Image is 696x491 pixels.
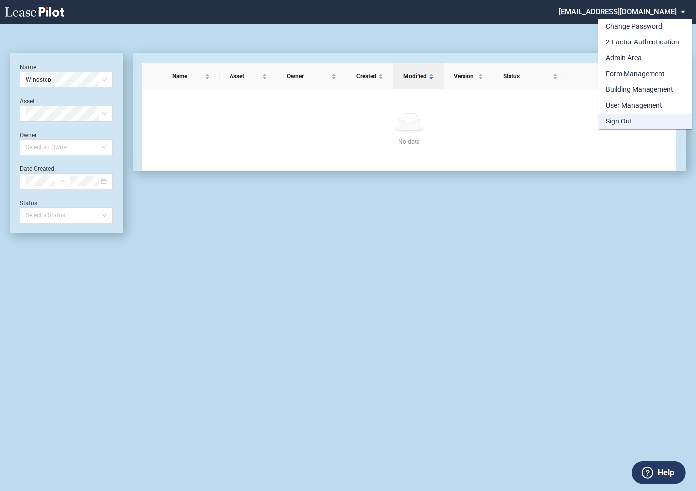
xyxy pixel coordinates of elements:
div: 2-Factor Authentication [606,38,679,47]
div: Change Password [606,22,662,32]
div: Building Management [606,85,673,95]
div: Admin Area [606,53,642,63]
div: Form Management [606,69,665,79]
div: User Management [606,101,662,111]
button: Help [632,461,686,484]
div: Sign Out [606,117,632,126]
label: Help [658,466,674,479]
